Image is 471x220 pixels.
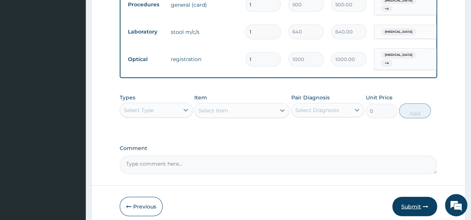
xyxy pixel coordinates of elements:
[14,37,30,56] img: d_794563401_company_1708531726252_794563401
[124,52,167,66] td: Optical
[381,60,392,67] span: + 4
[291,94,330,101] label: Pair Diagnosis
[295,106,339,114] div: Select Diagnosis
[4,143,142,169] textarea: Type your message and hit 'Enter'
[120,145,437,152] label: Comment
[381,51,416,59] span: [MEDICAL_DATA]
[124,106,154,114] div: Select Type
[167,52,242,67] td: registration
[399,103,431,118] button: Add
[120,197,163,216] button: Previous
[381,5,392,13] span: + 4
[122,4,140,22] div: Minimize live chat window
[43,64,103,139] span: We're online!
[167,25,242,39] td: stool m/c/s
[124,25,167,39] td: Laboratory
[39,42,125,51] div: Chat with us now
[392,197,437,216] button: Submit
[365,94,392,101] label: Unit Price
[120,95,135,101] label: Types
[381,28,416,36] span: [MEDICAL_DATA]
[194,94,207,101] label: Item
